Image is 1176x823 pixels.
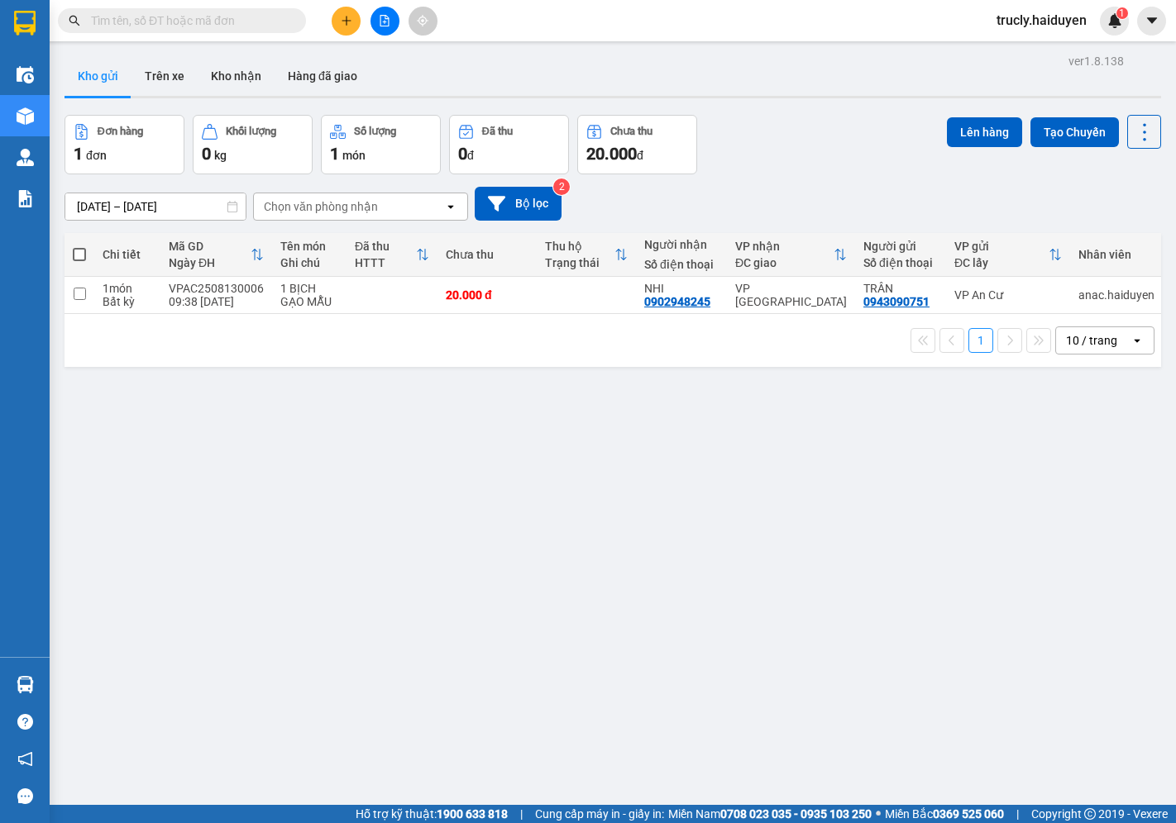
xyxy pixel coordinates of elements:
[65,115,184,174] button: Đơn hàng1đơn
[720,807,872,821] strong: 0708 023 035 - 0935 103 250
[17,66,34,83] img: warehouse-icon
[17,788,33,804] span: message
[160,233,272,277] th: Toggle SortBy
[475,187,562,221] button: Bộ lọc
[1084,808,1096,820] span: copyright
[644,282,719,295] div: NHI
[214,149,227,162] span: kg
[169,256,251,269] div: Ngày ĐH
[467,149,474,162] span: đ
[103,248,152,261] div: Chi tiết
[1068,52,1124,70] div: ver 1.8.138
[17,107,34,125] img: warehouse-icon
[65,193,246,220] input: Select a date range.
[644,238,719,251] div: Người nhận
[14,11,36,36] img: logo-vxr
[355,240,416,253] div: Đã thu
[1145,13,1159,28] span: caret-down
[553,178,570,195] sup: 2
[330,144,339,164] span: 1
[86,149,107,162] span: đơn
[356,805,508,823] span: Hỗ trợ kỹ thuật:
[444,200,457,213] svg: open
[1107,13,1122,28] img: icon-new-feature
[735,240,834,253] div: VP nhận
[876,811,881,817] span: ⚪️
[668,805,872,823] span: Miền Nam
[17,751,33,767] span: notification
[202,144,211,164] span: 0
[577,115,697,174] button: Chưa thu20.000đ
[1078,248,1154,261] div: Nhân viên
[17,676,34,693] img: warehouse-icon
[954,240,1049,253] div: VP gửi
[446,288,528,302] div: 20.000 đ
[280,240,338,253] div: Tên món
[226,126,276,137] div: Khối lượng
[370,7,399,36] button: file-add
[354,126,396,137] div: Số lượng
[169,240,251,253] div: Mã GD
[342,149,366,162] span: món
[1030,117,1119,147] button: Tạo Chuyến
[1066,332,1117,349] div: 10 / trang
[131,56,198,96] button: Trên xe
[103,282,152,295] div: 1 món
[537,233,636,277] th: Toggle SortBy
[727,233,855,277] th: Toggle SortBy
[482,126,513,137] div: Đã thu
[933,807,1004,821] strong: 0369 525 060
[417,15,428,26] span: aim
[169,282,264,295] div: VPAC2508130006
[983,10,1100,31] span: trucly.haiduyen
[954,288,1062,302] div: VP An Cư
[863,295,930,308] div: 0943090751
[1131,334,1144,347] svg: open
[65,56,131,96] button: Kho gửi
[586,144,637,164] span: 20.000
[610,126,653,137] div: Chưa thu
[332,7,361,36] button: plus
[644,258,719,271] div: Số điện thoại
[954,256,1049,269] div: ĐC lấy
[193,115,313,174] button: Khối lượng0kg
[347,233,437,277] th: Toggle SortBy
[264,198,378,215] div: Chọn văn phòng nhận
[863,282,938,295] div: TRÂN
[17,714,33,730] span: question-circle
[535,805,664,823] span: Cung cấp máy in - giấy in:
[545,256,614,269] div: Trạng thái
[280,256,338,269] div: Ghi chú
[355,256,416,269] div: HTTT
[1137,7,1166,36] button: caret-down
[1016,805,1019,823] span: |
[91,12,286,30] input: Tìm tên, số ĐT hoặc mã đơn
[69,15,80,26] span: search
[520,805,523,823] span: |
[449,115,569,174] button: Đã thu0đ
[458,144,467,164] span: 0
[341,15,352,26] span: plus
[1078,288,1154,302] div: anac.haiduyen
[74,144,83,164] span: 1
[17,190,34,207] img: solution-icon
[863,240,938,253] div: Người gửi
[98,126,143,137] div: Đơn hàng
[275,56,370,96] button: Hàng đã giao
[321,115,441,174] button: Số lượng1món
[735,282,847,308] div: VP [GEOGRAPHIC_DATA]
[545,240,614,253] div: Thu hộ
[409,7,437,36] button: aim
[280,282,338,308] div: 1 BỊCH GẠO MẪU
[17,149,34,166] img: warehouse-icon
[968,328,993,353] button: 1
[947,117,1022,147] button: Lên hàng
[735,256,834,269] div: ĐC giao
[169,295,264,308] div: 09:38 [DATE]
[103,295,152,308] div: Bất kỳ
[637,149,643,162] span: đ
[437,807,508,821] strong: 1900 633 818
[885,805,1004,823] span: Miền Bắc
[1116,7,1128,19] sup: 1
[863,256,938,269] div: Số điện thoại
